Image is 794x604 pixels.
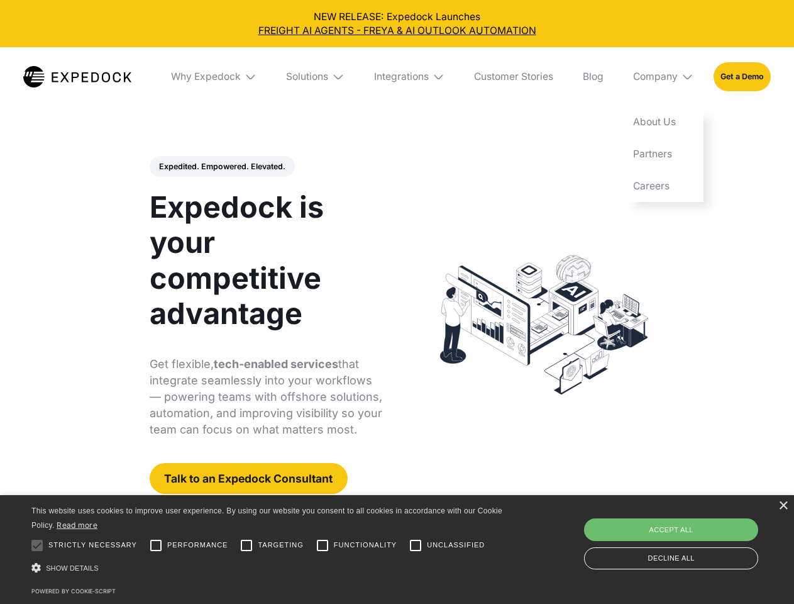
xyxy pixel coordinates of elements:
div: Solutions [277,47,355,106]
span: Show details [46,564,99,572]
div: Show details [31,560,507,577]
div: Company [623,47,703,106]
a: Get a Demo [714,62,771,91]
span: Targeting [258,540,303,551]
a: FREIGHT AI AGENTS - FREYA & AI OUTLOOK AUTOMATION [10,24,785,38]
a: Customer Stories [464,47,563,106]
nav: Company [623,106,703,202]
a: Read more [57,520,97,530]
a: Talk to an Expedock Consultant [150,463,348,494]
span: Unclassified [427,540,485,551]
a: Partners [623,138,703,171]
div: Integrations [364,47,455,106]
p: Get flexible, that integrate seamlessly into your workflows — powering teams with offshore soluti... [150,356,383,438]
div: Integrations [374,70,429,83]
div: Company [633,70,678,83]
div: Why Expedock [171,70,241,83]
div: Why Expedock [161,47,267,106]
span: Functionality [334,540,397,551]
span: This website uses cookies to improve user experience. By using our website you consent to all coo... [31,506,502,530]
span: Strictly necessary [48,540,137,551]
strong: tech-enabled services [214,357,338,371]
div: Solutions [286,70,328,83]
a: Powered by cookie-script [31,588,116,595]
iframe: Chat Widget [585,468,794,604]
a: Careers [623,170,703,202]
h1: Expedock is your competitive advantage [150,189,383,331]
span: Performance [167,540,228,551]
a: About Us [623,106,703,138]
a: Blog [573,47,613,106]
div: NEW RELEASE: Expedock Launches [10,10,785,38]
